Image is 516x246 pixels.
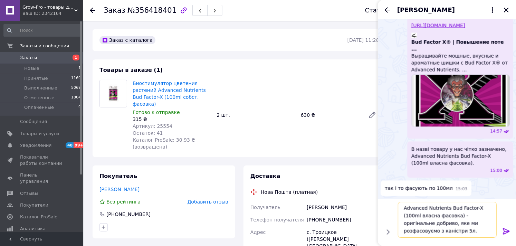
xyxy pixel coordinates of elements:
a: [URL][DOMAIN_NAME] [411,22,465,28]
span: Адрес [250,229,266,235]
span: так і то фасують по 100мл [385,184,453,192]
span: Готово к отправке [133,110,180,115]
a: [PERSON_NAME] [99,187,140,192]
span: Заказы и сообщения [20,43,69,49]
span: 48 [66,142,74,148]
div: Статус заказа [365,7,411,14]
span: 0 [78,104,81,111]
button: [PERSON_NAME] [397,6,497,15]
img: Bud Factor X® | Повышение поте ... [411,74,510,127]
span: 14:57 12.08.2025 [490,128,502,134]
button: Назад [383,6,392,14]
img: Bud Factor X® | Повышение поте ... [411,32,417,38]
span: [PERSON_NAME] [397,6,455,15]
span: Покупатель [99,173,137,179]
span: Отзывы [20,190,38,197]
time: [DATE] 11:28 [347,37,379,43]
span: 5069 [71,85,81,91]
span: Аналитика [20,226,46,232]
div: [PERSON_NAME] [305,201,381,214]
span: Новые [24,65,39,72]
span: Без рейтинга [106,199,141,205]
span: Доставка [250,173,280,179]
input: Поиск [3,24,82,37]
span: Bud Factor X® | Повышение поте ... [411,38,509,52]
div: Нова Пошта (платная) [259,189,319,196]
span: Выращивайте мощные, вкусные и ароматные шишки с Bud Factor X® от Advanced Nutrients. ... [411,52,509,73]
span: Получатель [250,205,280,210]
span: Артикул: 25554 [133,123,172,129]
a: Биостимулятор цветения растений Advanced Nutrients Bud Factor-X (100ml собст. фасовка) [133,81,206,107]
span: Уведомления [20,142,51,149]
span: Заказы [20,55,37,61]
div: [PHONE_NUMBER] [305,214,381,226]
span: Принятые [24,75,48,82]
div: 630 ₴ [298,110,363,120]
span: Каталог ProSale [20,214,57,220]
span: Товары и услуги [20,131,59,137]
textarea: Advanced Nutrients Bud Factor-X (100ml власна фасовка) - оригінальне добриво, яке ми розфасовуємо... [398,202,497,238]
span: Товары в заказе (1) [99,67,163,73]
span: 1160 [71,75,81,82]
span: Покупатели [20,202,48,208]
span: Остаток: 41 [133,130,163,136]
span: Телефон получателя [250,217,304,223]
div: Вернуться назад [90,7,95,14]
a: Редактировать [365,108,379,122]
span: Каталог ProSale: 30.93 ₴ (возвращена) [133,137,195,150]
span: 15:03 12.08.2025 [456,186,468,192]
span: В назві товару у нас чітко зазначено, Advanced Nutrients Bud Factor-X (100ml власна фасовка). [411,145,509,166]
img: Биостимулятор цветения растений Advanced Nutrients Bud Factor-X (100ml собст. фасовка) [100,84,127,103]
span: 1 [78,65,81,72]
div: Заказ с каталога [99,36,155,44]
span: Оплаченные [24,104,54,111]
span: 1804 [71,95,81,101]
div: 2 шт. [214,110,298,120]
span: Добавить отзыв [188,199,228,205]
span: 99+ [74,142,85,148]
div: 315 ₴ [133,116,211,123]
span: Сообщения [20,119,47,125]
span: 15:00 12.08.2025 [490,168,502,173]
span: Панель управления [20,172,64,184]
button: Показать кнопки [383,227,392,236]
span: 1 [73,55,79,60]
span: №356418401 [127,6,176,15]
span: Grow-Pro - товары для растениеводства и гидропоники [22,4,74,10]
span: Заказ [104,6,125,15]
span: Отмененные [24,95,54,101]
div: [PHONE_NUMBER] [106,211,151,218]
button: Закрыть [502,6,510,14]
span: Выполненные [24,85,57,91]
span: Показатели работы компании [20,154,64,167]
div: Ваш ID: 2342164 [22,10,83,17]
